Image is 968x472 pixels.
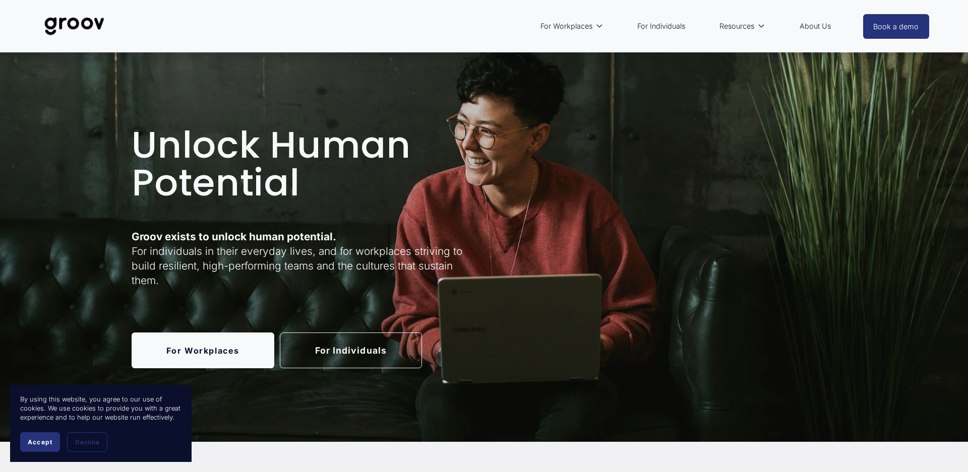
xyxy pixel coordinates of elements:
[714,15,770,38] a: folder dropdown
[20,432,60,452] button: Accept
[535,15,609,38] a: folder dropdown
[863,14,930,39] a: Book a demo
[67,432,107,452] button: Decline
[20,395,181,422] p: By using this website, you agree to our use of cookies. We use cookies to provide you with a grea...
[632,15,690,38] a: For Individuals
[132,230,336,243] strong: Groov exists to unlock human potential.
[132,229,481,288] p: For individuals in their everyday lives, and for workplaces striving to build resilient, high-per...
[132,126,481,202] h1: Unlock Human Potential
[10,385,192,462] section: Cookie banner
[719,20,754,33] span: Resources
[795,15,836,38] a: About Us
[132,332,274,368] a: For Workplaces
[540,20,592,33] span: For Workplaces
[280,332,422,368] a: For Individuals
[39,10,110,43] img: Groov | Unlock Human Potential at Work and in Life
[75,438,99,446] span: Decline
[28,438,52,446] span: Accept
